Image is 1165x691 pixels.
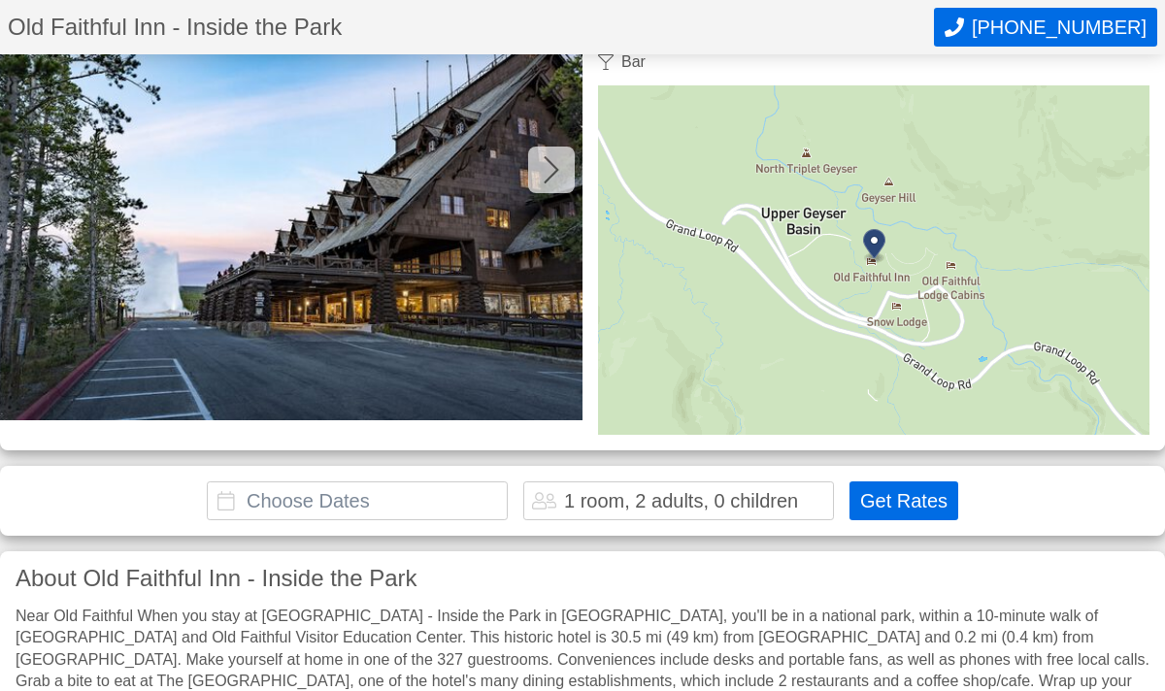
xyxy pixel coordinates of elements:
[8,16,934,39] h1: Old Faithful Inn - Inside the Park
[849,481,958,520] button: Get Rates
[934,8,1157,47] button: Call
[207,481,508,520] input: Choose Dates
[972,16,1147,39] span: [PHONE_NUMBER]
[598,85,1149,435] img: map
[598,54,646,70] div: Bar
[16,567,1149,590] h3: About Old Faithful Inn - Inside the Park
[564,491,798,510] div: 1 room, 2 adults, 0 children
